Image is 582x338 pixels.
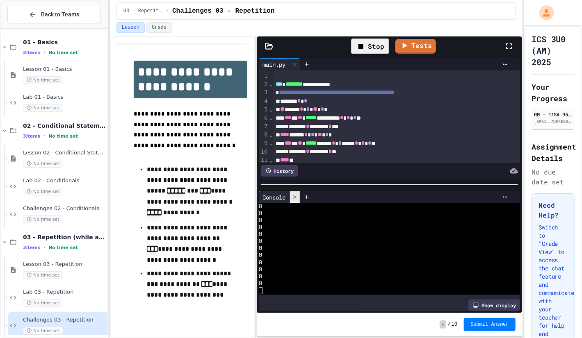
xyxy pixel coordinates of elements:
div: 10 [259,148,269,157]
span: / [448,321,451,328]
span: No time set [23,327,63,335]
span: 0 [259,259,262,266]
span: 3 items [23,245,40,250]
span: No time set [48,245,78,250]
span: 0 [259,217,262,224]
span: - [440,320,446,329]
div: main.py [259,60,290,69]
span: Challenges 03 - Repetition [172,6,275,16]
h3: Need Help? [539,200,568,220]
span: No time set [23,104,63,112]
span: 0 [259,238,262,245]
span: Challenges 03 - Repetition [23,317,106,324]
div: 2 [259,80,269,89]
div: 8 [259,131,269,139]
span: Back to Teams [41,10,79,19]
span: 0 [259,224,262,231]
span: No time set [48,134,78,139]
span: 03 - Repetition (while and for) [123,8,163,14]
span: Fold line [269,106,273,113]
div: 7 [259,122,269,131]
span: Lesson 01 - Basics [23,66,106,73]
span: • [43,49,45,56]
button: Lesson [116,22,145,33]
span: 0 [259,273,262,280]
span: 3 items [23,134,40,139]
a: Tests [395,39,436,54]
span: Fold line [269,81,273,87]
span: Lab 03 - Repetition [23,289,106,296]
span: 10 [452,321,457,328]
span: No time set [23,299,63,307]
div: 6 [259,114,269,122]
span: 01 - Basics [23,39,106,46]
div: [EMAIL_ADDRESS][DOMAIN_NAME] [534,118,572,125]
div: 5 [259,106,269,114]
span: No time set [23,76,63,84]
button: Grade [146,22,172,33]
span: Lesson 02 - Conditional Statements (if) [23,150,106,157]
div: Console [259,191,300,203]
span: Fold line [269,140,273,146]
div: 11 [259,156,269,165]
span: 03 - Repetition (while and for) [23,234,106,241]
span: Lab 01 - Basics [23,94,106,101]
div: Stop [351,39,389,54]
span: Fold line [269,132,273,138]
span: 02 - Conditional Statements (if) [23,122,106,129]
span: Challenges 02 - Conditionals [23,205,106,212]
span: • [43,244,45,251]
div: 4 [259,97,269,106]
div: 9 [259,139,269,148]
div: Show display [468,299,520,311]
span: 2 items [23,50,40,55]
span: Lesson 03 - Repetition [23,261,106,268]
span: No time set [48,50,78,55]
span: 0 [259,231,262,238]
div: History [261,165,298,177]
h2: Your Progress [532,81,575,104]
span: 0 [259,203,262,210]
span: 0 [259,266,262,273]
h1: ICS 3U0 (AM) 2025 [532,33,575,68]
button: Back to Teams [7,6,101,23]
span: No time set [23,188,63,195]
span: No time set [23,160,63,168]
span: No time set [23,271,63,279]
div: My Account [531,3,556,22]
div: Console [259,193,290,202]
span: Fold line [269,157,273,163]
span: Fold line [269,114,273,121]
div: main.py [259,58,300,70]
span: 0 [259,252,262,259]
span: 0 [259,245,262,252]
div: 1 [259,72,269,80]
div: No due date set [532,167,575,187]
span: Submit Answer [470,321,509,328]
span: No time set [23,216,63,223]
span: 0 [259,210,262,217]
h2: Assignment Details [532,141,575,164]
span: Lab 02 - Conditionals [23,177,106,184]
div: 3 [259,88,269,97]
div: RM - 11SA 954730 [PERSON_NAME] SS [534,111,572,118]
span: • [43,133,45,139]
span: / [166,8,169,14]
span: 0 [259,280,262,287]
button: Submit Answer [464,318,516,331]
